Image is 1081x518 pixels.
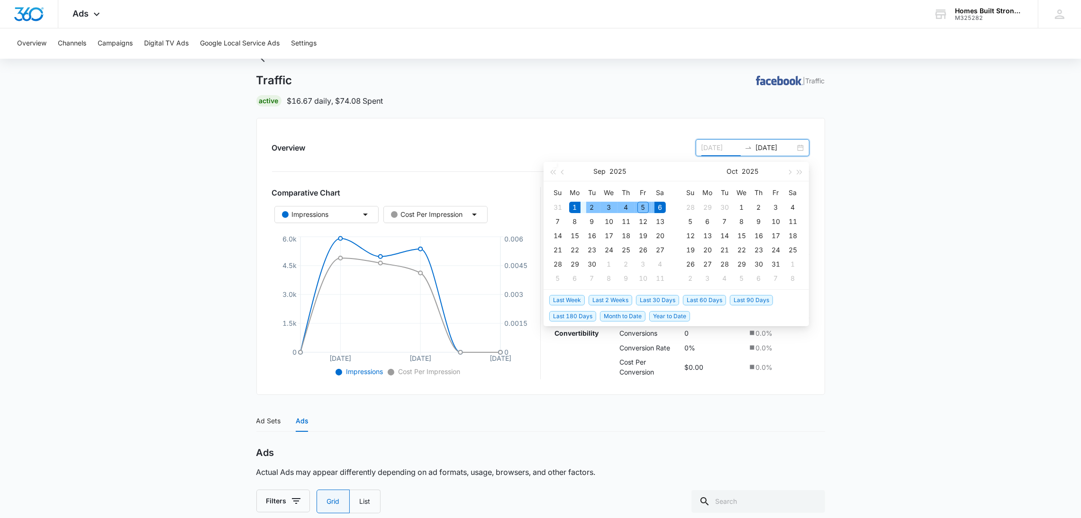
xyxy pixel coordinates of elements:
td: 2025-10-18 [784,229,801,243]
td: 2025-09-24 [600,243,618,257]
tspan: 1.5k [282,319,297,327]
div: 7 [770,273,781,284]
td: 2025-10-26 [682,257,699,271]
div: 24 [603,244,615,256]
td: 2025-09-03 [600,200,618,214]
td: 2025-09-13 [652,214,669,229]
td: 2025-10-04 [652,257,669,271]
td: 2025-10-20 [699,243,716,257]
div: 10 [603,216,615,227]
th: Sa [652,185,669,200]
td: 2025-10-10 [635,271,652,286]
td: 2025-10-01 [733,200,750,214]
div: 31 [770,259,781,270]
button: Impressions [274,206,379,223]
span: Ads [73,9,89,18]
div: 8 [603,273,615,284]
th: Su [549,185,566,200]
span: Last 30 Days [636,295,679,305]
td: 2025-10-24 [767,243,784,257]
div: 4 [654,259,666,270]
td: 2025-11-04 [716,271,733,286]
td: 2025-11-07 [767,271,784,286]
td: 2025-10-16 [750,229,767,243]
td: 2025-09-26 [635,243,652,257]
div: 10 [770,216,781,227]
button: 2025 [742,162,759,181]
th: Fr [635,185,652,200]
span: Last 2 Weeks [589,295,632,305]
div: 4 [620,202,632,213]
div: 2 [586,202,598,213]
td: 2025-10-29 [733,257,750,271]
div: 17 [603,230,615,241]
td: 2025-09-18 [618,229,635,243]
p: Actual Ads may appear differently depending on ad formats, usage, browsers, and other factors. [256,466,596,478]
span: Last 60 Days [683,295,726,305]
div: 23 [586,244,598,256]
td: 2025-10-13 [699,229,716,243]
td: 2025-09-01 [566,200,583,214]
td: 2025-10-08 [600,271,618,286]
div: 29 [569,259,581,270]
td: 2025-10-19 [682,243,699,257]
td: 2025-09-06 [652,200,669,214]
td: 2025-10-09 [750,214,767,229]
div: 30 [586,259,598,270]
div: account id [955,15,1024,21]
div: 20 [654,230,666,241]
td: 2025-10-06 [699,214,716,229]
div: 15 [736,230,747,241]
div: 19 [637,230,649,241]
td: 2025-10-05 [549,271,566,286]
div: 17 [770,230,781,241]
td: 2025-10-12 [682,229,699,243]
div: 9 [586,216,598,227]
div: 30 [753,259,764,270]
td: 2025-10-31 [767,257,784,271]
div: 22 [736,244,747,256]
div: 8 [787,273,799,284]
div: 1 [736,202,747,213]
button: Cost Per Impression [383,206,488,223]
div: 30 [719,202,730,213]
div: 8 [736,216,747,227]
strong: Convertibility [554,329,599,337]
div: 2 [685,273,696,284]
div: 0.0 % [748,362,807,372]
div: 26 [637,244,649,256]
div: 3 [770,202,781,213]
input: End date [756,143,795,153]
button: Settings [291,28,317,59]
div: 9 [753,216,764,227]
th: Mo [566,185,583,200]
div: 19 [685,244,696,256]
div: 4 [787,202,799,213]
td: 2025-10-28 [716,257,733,271]
div: 5 [637,202,649,213]
tspan: 6.0k [282,235,297,243]
td: 0 [682,326,745,340]
td: 2025-10-17 [767,229,784,243]
tspan: [DATE] [409,354,431,362]
h3: Comparative Chart [272,187,529,198]
h2: Ads [256,447,274,459]
tspan: [DATE] [490,354,511,362]
div: 5 [552,273,563,284]
tspan: 0 [504,348,509,356]
th: Fr [767,185,784,200]
div: 28 [719,259,730,270]
div: 27 [702,259,713,270]
div: 6 [702,216,713,227]
tspan: 0.0045 [504,261,527,269]
div: 2 [620,259,632,270]
div: 26 [685,259,696,270]
span: Year to Date [649,311,690,322]
div: 21 [552,244,563,256]
th: Tu [716,185,733,200]
div: 11 [620,216,632,227]
div: 5 [736,273,747,284]
div: 14 [552,230,563,241]
div: 25 [787,244,799,256]
div: 24 [770,244,781,256]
